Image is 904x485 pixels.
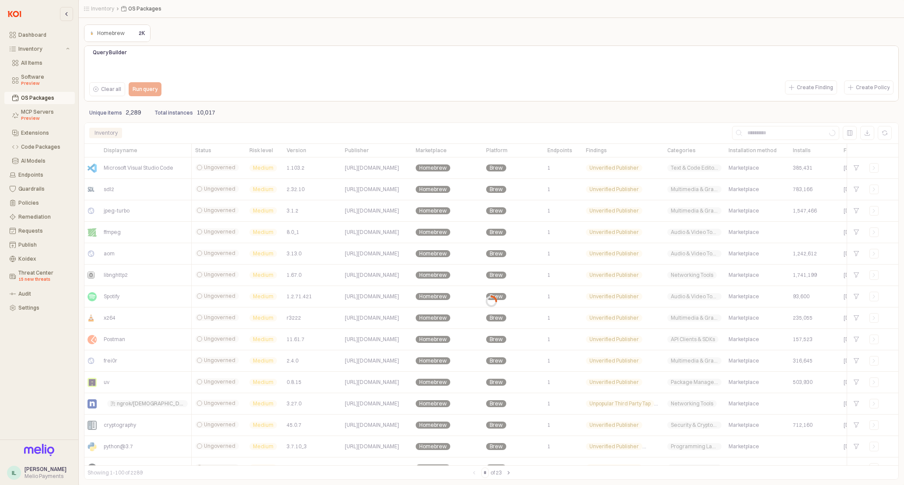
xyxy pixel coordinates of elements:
div: 15 new threats [18,276,70,283]
div: OS Packages [21,95,70,101]
button: Remediation [4,211,75,223]
button: Create Policy [844,80,893,94]
div: Threat Center [18,270,70,283]
button: Policies [4,197,75,209]
button: Settings [4,302,75,314]
p: 2K [139,29,145,37]
p: Total instances [155,109,193,117]
button: Publish [4,239,75,251]
button: AI Models [4,155,75,167]
div: MCP Servers [21,109,70,122]
button: Guardrails [4,183,75,195]
div: Dashboard [18,32,70,38]
button: Code Packages [4,141,75,153]
button: Inventory [4,43,75,55]
p: Query Builder [93,49,206,56]
p: 2,289 [126,108,141,117]
div: All Items [21,60,70,66]
p: Create Finding [797,84,833,91]
div: Melio Payments [25,473,67,480]
div: Preview [21,115,70,122]
div: Audit [18,291,70,297]
button: Software [4,71,75,90]
div: Preview [21,80,70,87]
button: Dashboard [4,29,75,41]
div: Software [21,74,70,87]
div: Extensions [21,130,70,136]
button: Koidex [4,253,75,265]
p: 10,017 [196,108,215,117]
div: Koidex [18,256,70,262]
p: Run query [133,86,158,93]
div: Requests [18,228,70,234]
div: Guardrails [18,186,70,192]
p: Clear all [101,86,121,93]
button: Requests [4,225,75,237]
div: IL [12,468,16,477]
div: Endpoints [18,172,70,178]
div: Policies [18,200,70,206]
p: Unique items [89,109,122,117]
nav: Breadcrumbs [84,5,627,12]
button: Threat Center [4,267,75,286]
button: All Items [4,57,75,69]
div: Publish [18,242,70,248]
button: Run query [129,82,161,96]
div: Inventory [18,46,64,52]
button: Clear all [89,82,125,96]
button: Create Finding [785,80,837,94]
button: Endpoints [4,169,75,181]
div: Progress circle [486,296,497,307]
div: Homebrew2K [84,24,151,42]
iframe: QueryBuildingItay [89,63,893,80]
div: Remediation [18,214,70,220]
button: Extensions [4,127,75,139]
div: Homebrew [97,29,125,38]
button: Audit [4,288,75,300]
button: OS Packages [4,92,75,104]
span: [PERSON_NAME] [25,466,67,472]
div: AI Models [21,158,70,164]
button: MCP Servers [4,106,75,125]
div: Settings [18,305,70,311]
p: Create Policy [856,84,890,91]
div: Code Packages [21,144,70,150]
button: IL [7,466,21,480]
